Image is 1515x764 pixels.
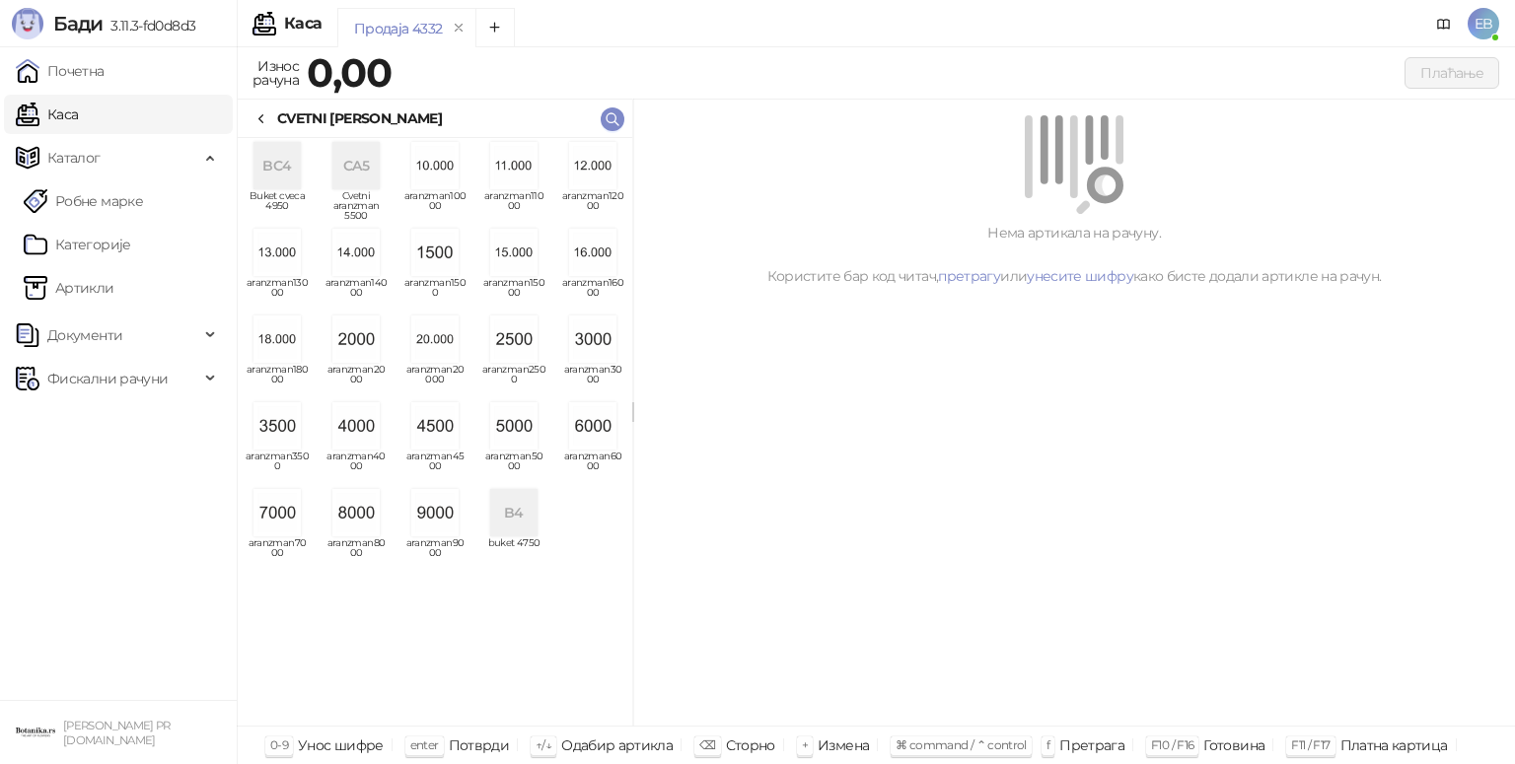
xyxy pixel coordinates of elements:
[325,451,388,481] span: aranzman4000
[246,191,309,221] span: Buket cveca 4950
[411,402,459,450] img: Slika
[802,737,808,752] span: +
[490,229,538,276] img: Slika
[938,267,1000,285] a: претрагу
[246,365,309,394] span: aranzman18000
[253,489,301,536] img: Slika
[446,20,471,36] button: remove
[307,48,392,97] strong: 0,00
[482,365,545,394] span: aranzman2500
[482,538,545,568] span: buket 4750
[403,451,467,481] span: aranzman4500
[354,18,442,39] div: Продаја 4332
[16,713,55,752] img: 64x64-companyLogo-0e2e8aaa-0bd2-431b-8613-6e3c65811325.png
[569,315,616,363] img: Slika
[569,229,616,276] img: Slika
[403,365,467,394] span: aranzman20000
[561,451,624,481] span: aranzman6000
[490,402,538,450] img: Slika
[1340,732,1448,758] div: Платна картица
[561,732,673,758] div: Одабир артикла
[1428,8,1460,39] a: Документација
[411,142,459,189] img: Slika
[332,142,380,189] div: CA5
[657,222,1491,287] div: Нема артикала на рачуну. Користите бар код читач, или како бисте додали артикле на рачун.
[53,12,103,35] span: Бади
[475,8,515,47] button: Add tab
[1203,732,1264,758] div: Готовина
[1291,737,1330,752] span: F11 / F17
[410,737,439,752] span: enter
[246,278,309,308] span: aranzman13000
[403,278,467,308] span: aranzman1500
[16,95,78,134] a: Каса
[482,191,545,221] span: aranzman11000
[253,229,301,276] img: Slika
[103,17,195,35] span: 3.11.3-fd0d8d3
[818,732,869,758] div: Измена
[411,489,459,536] img: Slika
[1468,8,1499,39] span: EB
[490,142,538,189] img: Slika
[490,489,538,536] div: B4
[246,451,309,481] span: aranzman3500
[561,365,624,394] span: aranzman3000
[1027,267,1133,285] a: унесите шифру
[699,737,715,752] span: ⌫
[332,229,380,276] img: Slika
[47,359,168,398] span: Фискални рачуни
[277,107,442,129] div: CVETNI [PERSON_NAME]
[16,51,105,91] a: Почетна
[325,278,388,308] span: aranzman14000
[1151,737,1193,752] span: F10 / F16
[24,268,114,308] a: ArtikliАртикли
[298,732,384,758] div: Унос шифре
[325,191,388,221] span: Cvetni aranzman 5500
[246,538,309,568] span: aranzman7000
[449,732,510,758] div: Потврди
[332,402,380,450] img: Slika
[270,737,288,752] span: 0-9
[249,53,303,93] div: Износ рачуна
[325,538,388,568] span: aranzman8000
[561,278,624,308] span: aranzman16000
[726,732,775,758] div: Сторно
[482,451,545,481] span: aranzman5000
[569,142,616,189] img: Slika
[490,315,538,363] img: Slika
[561,191,624,221] span: aranzman12000
[63,719,171,747] small: [PERSON_NAME] PR [DOMAIN_NAME]
[1046,737,1049,752] span: f
[403,538,467,568] span: aranzman9000
[536,737,551,752] span: ↑/↓
[411,229,459,276] img: Slika
[332,315,380,363] img: Slika
[24,181,143,221] a: Робне марке
[47,315,122,355] span: Документи
[253,402,301,450] img: Slika
[284,16,322,32] div: Каса
[12,8,43,39] img: Logo
[47,138,101,177] span: Каталог
[411,315,459,363] img: Slika
[569,402,616,450] img: Slika
[253,315,301,363] img: Slika
[253,142,301,189] div: BC4
[1059,732,1124,758] div: Претрага
[238,138,632,726] div: grid
[896,737,1027,752] span: ⌘ command / ⌃ control
[24,225,131,264] a: Категорије
[332,489,380,536] img: Slika
[403,191,467,221] span: aranzman10000
[482,278,545,308] span: aranzman15000
[1405,57,1499,89] button: Плаћање
[325,365,388,394] span: aranzman2000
